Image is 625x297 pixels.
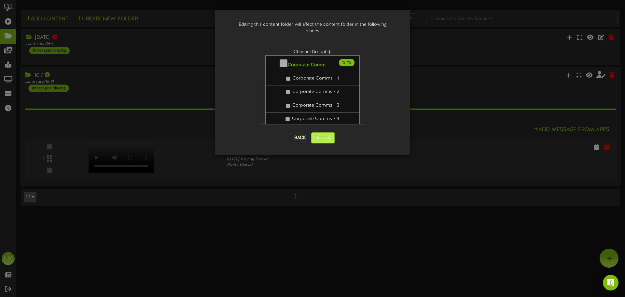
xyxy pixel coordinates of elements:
button: Submit [311,132,335,143]
label: Corporate Comms - 1 [286,75,339,82]
input: Corporate Comms - 3 [286,104,290,108]
input: Corporate Comms - 1 [286,77,290,81]
input: Corporate Comms - 2 [286,90,290,94]
label: Corporate Comms - 4 [285,116,339,122]
div: Open Intercom Messenger [603,275,618,290]
div: Editing this content folder will affect the content folder in the following places [225,15,400,41]
button: Back [290,133,310,143]
label: Corporate Comms - 3 [286,102,339,109]
div: Channel Group(s): [265,49,360,55]
span: 12 [342,60,347,65]
label: Corporate Comms - 2 [286,89,339,95]
input: Corporate Comms - 4 [285,117,290,121]
b: Corporate Comm [288,63,326,67]
span: / 12 [339,59,354,66]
